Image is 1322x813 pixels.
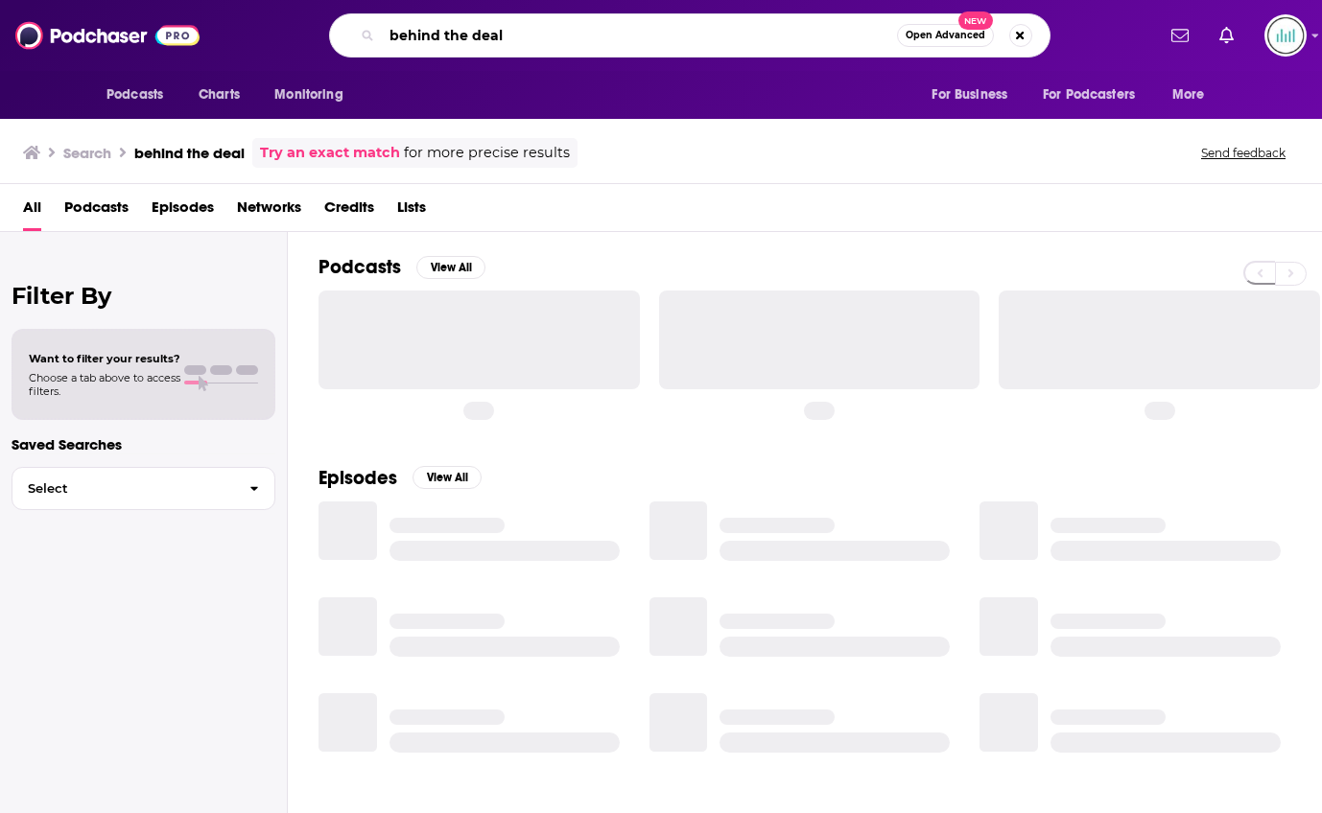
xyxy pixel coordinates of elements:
[319,466,482,490] a: EpisodesView All
[329,13,1051,58] div: Search podcasts, credits, & more...
[12,435,275,453] p: Saved Searches
[906,31,985,40] span: Open Advanced
[413,466,482,489] button: View All
[134,144,245,162] h3: behind the deal
[29,371,180,398] span: Choose a tab above to access filters.
[1043,81,1135,108] span: For Podcasters
[12,282,275,310] h2: Filter By
[152,192,214,231] a: Episodes
[397,192,426,231] a: Lists
[237,192,301,231] a: Networks
[958,12,993,30] span: New
[1030,77,1163,113] button: open menu
[261,77,367,113] button: open menu
[1195,145,1291,161] button: Send feedback
[23,192,41,231] a: All
[12,467,275,510] button: Select
[274,81,342,108] span: Monitoring
[1264,14,1307,57] span: Logged in as podglomerate
[1164,19,1196,52] a: Show notifications dropdown
[897,24,994,47] button: Open AdvancedNew
[29,352,180,365] span: Want to filter your results?
[106,81,163,108] span: Podcasts
[93,77,188,113] button: open menu
[64,192,129,231] a: Podcasts
[404,142,570,164] span: for more precise results
[382,20,897,51] input: Search podcasts, credits, & more...
[63,144,111,162] h3: Search
[932,81,1007,108] span: For Business
[319,255,485,279] a: PodcastsView All
[1172,81,1205,108] span: More
[324,192,374,231] a: Credits
[1212,19,1241,52] a: Show notifications dropdown
[15,17,200,54] img: Podchaser - Follow, Share and Rate Podcasts
[260,142,400,164] a: Try an exact match
[416,256,485,279] button: View All
[319,255,401,279] h2: Podcasts
[199,81,240,108] span: Charts
[186,77,251,113] a: Charts
[918,77,1031,113] button: open menu
[1264,14,1307,57] button: Show profile menu
[12,482,234,495] span: Select
[1264,14,1307,57] img: User Profile
[319,466,397,490] h2: Episodes
[1159,77,1229,113] button: open menu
